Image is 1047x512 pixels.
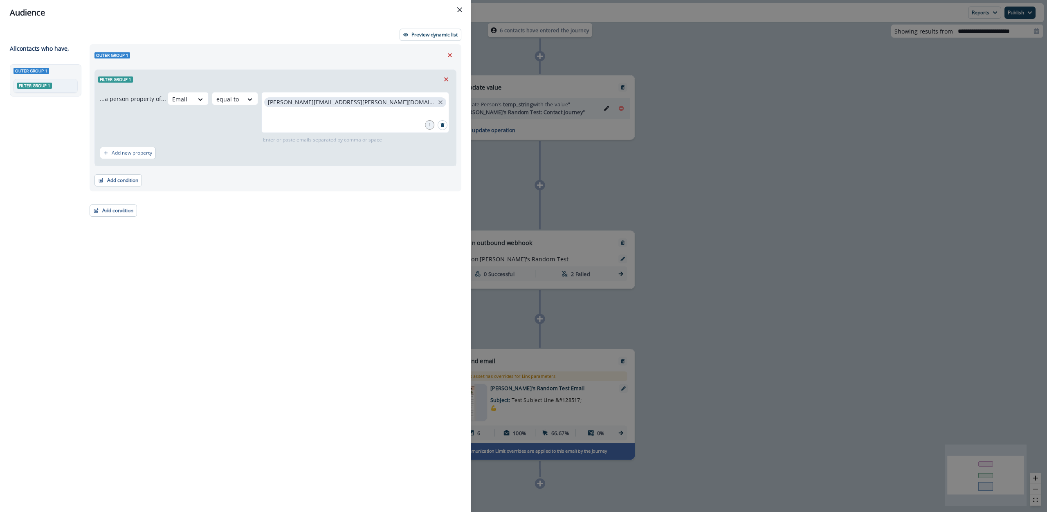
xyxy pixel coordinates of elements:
[112,150,152,156] p: Add new property
[411,32,458,38] p: Preview dynamic list
[17,83,52,89] span: Filter group 1
[100,147,156,159] button: Add new property
[440,73,453,85] button: Remove
[438,120,447,130] button: Search
[10,44,69,53] p: All contact s who have,
[268,99,434,106] p: [PERSON_NAME][EMAIL_ADDRESS][PERSON_NAME][DOMAIN_NAME]
[10,7,461,19] div: Audience
[94,174,142,186] button: Add condition
[100,94,166,103] p: ...a person property of...
[443,49,456,61] button: Remove
[437,98,444,106] button: close
[90,204,137,217] button: Add condition
[425,120,434,130] div: 1
[400,29,461,41] button: Preview dynamic list
[261,136,384,144] p: Enter or paste emails separated by comma or space
[13,68,49,74] span: Outer group 1
[94,52,130,58] span: Outer group 1
[98,76,133,83] span: Filter group 1
[453,3,466,16] button: Close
